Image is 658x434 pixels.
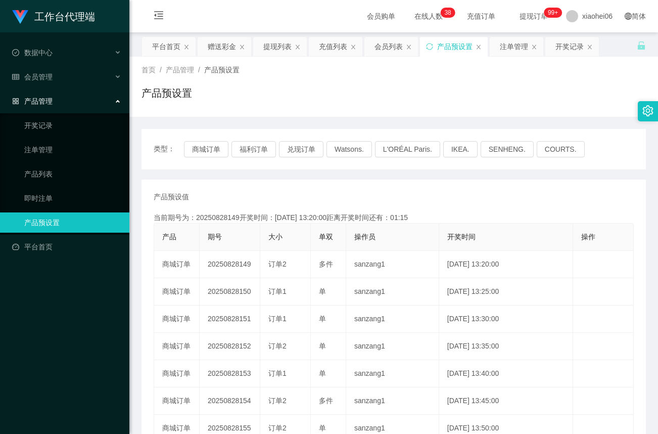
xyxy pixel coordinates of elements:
[319,233,333,241] span: 单双
[406,44,412,50] i: 图标: close
[204,66,240,74] span: 产品预设置
[346,251,439,278] td: sanzang1
[319,260,333,268] span: 多件
[268,369,287,377] span: 订单1
[439,333,574,360] td: [DATE] 13:35:00
[154,212,634,223] div: 当前期号为：20250828149开奖时间：[DATE] 13:20:00距离开奖时间还有：01:15
[346,278,439,306] td: sanzang1
[200,278,260,306] td: 20250828150
[154,333,200,360] td: 商城订单
[439,278,574,306] td: [DATE] 13:25:00
[12,10,28,24] img: logo.9652507e.png
[447,233,476,241] span: 开奖时间
[555,37,584,56] div: 开奖记录
[350,44,356,50] i: 图标: close
[154,306,200,333] td: 商城订单
[319,424,326,432] span: 单
[500,37,528,56] div: 注单管理
[537,141,585,157] button: COURTS.
[439,251,574,278] td: [DATE] 13:20:00
[263,37,292,56] div: 提现列表
[440,8,455,18] sup: 38
[162,233,176,241] span: 产品
[346,306,439,333] td: sanzang1
[437,37,473,56] div: 产品预设置
[12,49,19,56] i: 图标: check-circle-o
[200,306,260,333] td: 20250828151
[319,397,333,405] span: 多件
[587,44,593,50] i: 图标: close
[319,287,326,295] span: 单
[443,141,478,157] button: IKEA.
[142,66,156,74] span: 首页
[319,315,326,323] span: 单
[34,1,95,33] h1: 工作台代理端
[12,97,53,105] span: 产品管理
[200,333,260,360] td: 20250828152
[581,233,595,241] span: 操作
[544,8,562,18] sup: 986
[295,44,301,50] i: 图标: close
[208,233,222,241] span: 期号
[279,141,323,157] button: 兑现订单
[268,424,287,432] span: 订单2
[12,73,53,81] span: 会员管理
[448,8,451,18] p: 8
[268,260,287,268] span: 订单2
[12,237,121,257] a: 图标: dashboard平台首页
[637,41,646,50] i: 图标: unlock
[12,73,19,80] i: 图标: table
[346,333,439,360] td: sanzang1
[531,44,537,50] i: 图标: close
[625,13,632,20] i: 图标: global
[12,12,95,20] a: 工作台代理端
[239,44,245,50] i: 图标: close
[346,387,439,415] td: sanzang1
[439,306,574,333] td: [DATE] 13:30:00
[268,315,287,323] span: 订单1
[319,342,326,350] span: 单
[326,141,372,157] button: Watsons.
[439,387,574,415] td: [DATE] 13:45:00
[268,397,287,405] span: 订单2
[642,105,653,116] i: 图标: setting
[152,37,180,56] div: 平台首页
[12,49,53,57] span: 数据中心
[24,164,121,184] a: 产品列表
[200,360,260,387] td: 20250828153
[354,233,375,241] span: 操作员
[200,387,260,415] td: 20250828154
[514,13,553,20] span: 提现订单
[409,13,448,20] span: 在线人数
[24,140,121,160] a: 注单管理
[319,369,326,377] span: 单
[154,251,200,278] td: 商城订单
[426,43,433,50] i: 图标: sync
[444,8,448,18] p: 3
[24,188,121,208] a: 即时注单
[319,37,347,56] div: 充值列表
[231,141,276,157] button: 福利订单
[208,37,236,56] div: 赠送彩金
[481,141,534,157] button: SENHENG.
[154,141,184,157] span: 类型：
[439,360,574,387] td: [DATE] 13:40:00
[374,37,403,56] div: 会员列表
[166,66,194,74] span: 产品管理
[24,115,121,136] a: 开奖记录
[154,192,189,202] span: 产品预设值
[24,212,121,233] a: 产品预设置
[268,342,287,350] span: 订单2
[268,287,287,295] span: 订单1
[198,66,200,74] span: /
[12,98,19,105] i: 图标: appstore-o
[462,13,500,20] span: 充值订单
[142,1,176,33] i: 图标: menu-fold
[160,66,162,74] span: /
[154,278,200,306] td: 商城订单
[200,251,260,278] td: 20250828149
[375,141,440,157] button: L'ORÉAL Paris.
[476,44,482,50] i: 图标: close
[268,233,283,241] span: 大小
[154,387,200,415] td: 商城订单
